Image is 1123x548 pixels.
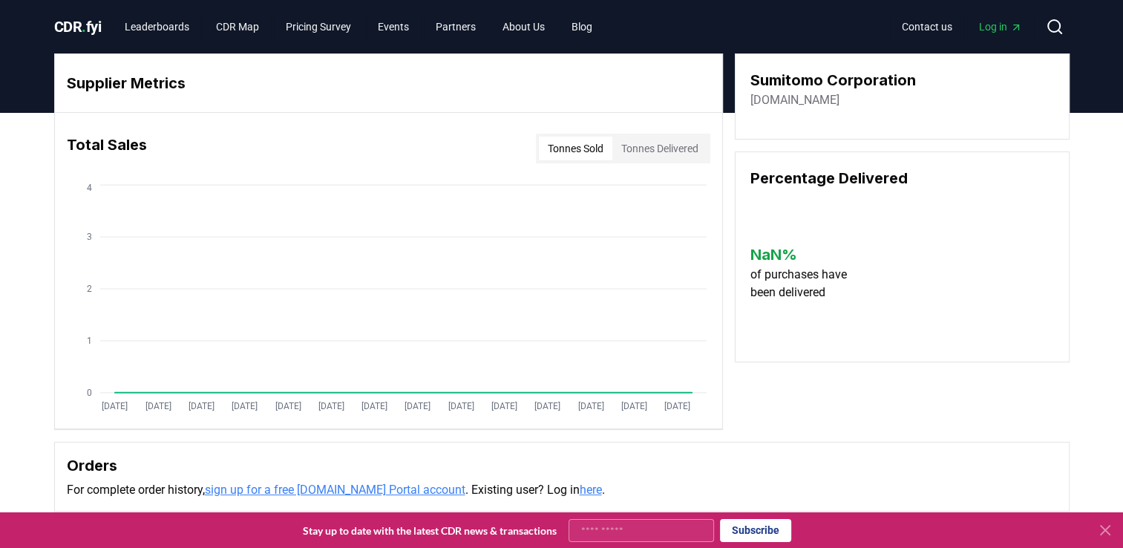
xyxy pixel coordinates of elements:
[577,401,603,411] tspan: [DATE]
[580,483,602,497] a: here
[890,13,1034,40] nav: Main
[405,401,430,411] tspan: [DATE]
[189,401,215,411] tspan: [DATE]
[361,401,387,411] tspan: [DATE]
[86,388,91,398] tspan: 0
[67,454,1057,477] h3: Orders
[204,13,271,40] a: CDR Map
[448,401,474,411] tspan: [DATE]
[86,336,91,346] tspan: 1
[366,13,421,40] a: Events
[967,13,1034,40] a: Log in
[491,401,517,411] tspan: [DATE]
[102,401,128,411] tspan: [DATE]
[750,266,861,301] p: of purchases have been delivered
[67,481,1057,499] p: For complete order history, . Existing user? Log in .
[205,483,465,497] a: sign up for a free [DOMAIN_NAME] Portal account
[67,72,710,94] h3: Supplier Metrics
[145,401,171,411] tspan: [DATE]
[750,91,839,109] a: [DOMAIN_NAME]
[86,284,91,294] tspan: 2
[750,244,861,266] h3: NaN %
[67,134,147,163] h3: Total Sales
[664,401,690,411] tspan: [DATE]
[275,401,301,411] tspan: [DATE]
[534,401,560,411] tspan: [DATE]
[539,137,612,160] button: Tonnes Sold
[86,183,91,193] tspan: 4
[113,13,604,40] nav: Main
[86,232,91,242] tspan: 3
[979,19,1022,34] span: Log in
[113,13,201,40] a: Leaderboards
[612,137,707,160] button: Tonnes Delivered
[232,401,258,411] tspan: [DATE]
[424,13,488,40] a: Partners
[621,401,647,411] tspan: [DATE]
[750,69,916,91] h3: Sumitomo Corporation
[750,167,1054,189] h3: Percentage Delivered
[318,401,344,411] tspan: [DATE]
[82,18,86,36] span: .
[560,13,604,40] a: Blog
[491,13,557,40] a: About Us
[54,18,102,36] span: CDR fyi
[54,16,102,37] a: CDR.fyi
[274,13,363,40] a: Pricing Survey
[890,13,964,40] a: Contact us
